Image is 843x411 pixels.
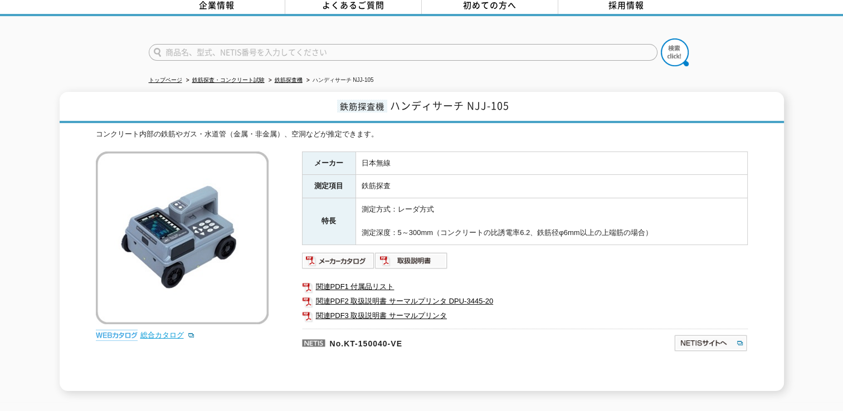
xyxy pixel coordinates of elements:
a: 鉄筋探査機 [275,77,303,83]
span: 鉄筋探査機 [337,100,387,112]
th: 特長 [302,198,355,244]
a: 総合カタログ [140,331,195,339]
img: 取扱説明書 [375,252,448,270]
input: 商品名、型式、NETIS番号を入力してください [149,44,657,61]
img: webカタログ [96,330,138,341]
img: btn_search.png [661,38,689,66]
a: 関連PDF2 取扱説明書 サーマルプリンタ DPU-3445-20 [302,294,748,309]
li: ハンディサーチ NJJ-105 [304,75,374,86]
td: 測定方式：レーダ方式 測定深度：5～300mm（コンクリートの比誘電率6.2、鉄筋径φ6mm以上の上端筋の場合） [355,198,747,244]
p: No.KT-150040-VE [302,329,566,355]
a: 関連PDF1 付属品リスト [302,280,748,294]
img: ハンディサーチ NJJ-105 [96,151,269,324]
img: NETISサイトへ [674,334,748,352]
a: 取扱説明書 [375,259,448,267]
th: メーカー [302,151,355,175]
a: 関連PDF3 取扱説明書 サーマルプリンタ [302,309,748,323]
td: 日本無線 [355,151,747,175]
a: 鉄筋探査・コンクリート試験 [192,77,265,83]
img: メーカーカタログ [302,252,375,270]
a: メーカーカタログ [302,259,375,267]
th: 測定項目 [302,175,355,198]
a: トップページ [149,77,182,83]
span: ハンディサーチ NJJ-105 [390,98,509,113]
td: 鉄筋探査 [355,175,747,198]
div: コンクリート内部の鉄筋やガス・水道管（金属・非金属）、空洞などが推定できます。 [96,129,748,140]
